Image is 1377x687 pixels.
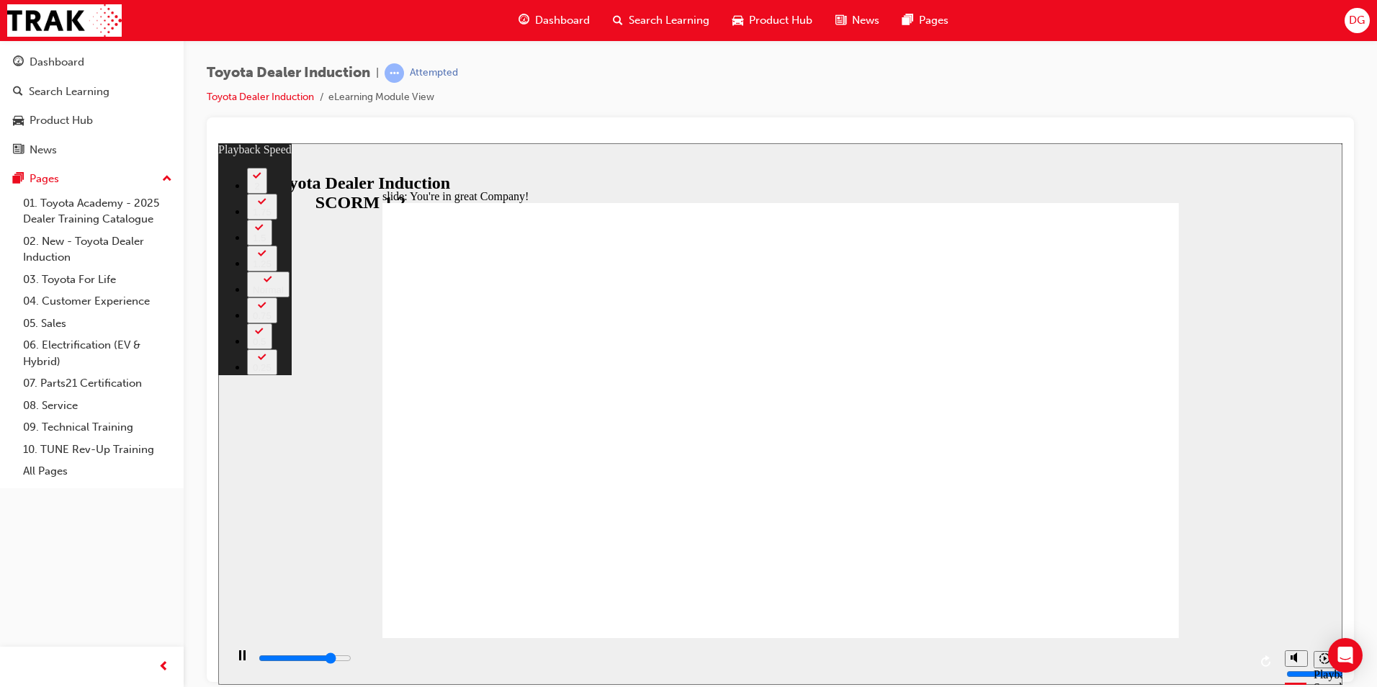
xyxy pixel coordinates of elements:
[29,84,109,100] div: Search Learning
[40,509,133,521] input: slide progress
[732,12,743,30] span: car-icon
[6,107,178,134] a: Product Hub
[6,137,178,163] a: News
[7,506,32,531] button: Pause (Ctrl+Alt+P)
[17,269,178,291] a: 03. Toyota For Life
[13,114,24,127] span: car-icon
[6,46,178,166] button: DashboardSearch LearningProduct HubNews
[6,78,178,105] a: Search Learning
[17,372,178,395] a: 07. Parts21 Certification
[1345,8,1370,33] button: DG
[6,166,178,192] button: Pages
[376,65,379,81] span: |
[1095,508,1118,525] button: Playback speed
[17,395,178,417] a: 08. Service
[17,230,178,269] a: 02. New - Toyota Dealer Induction
[207,65,370,81] span: Toyota Dealer Induction
[162,170,172,189] span: up-icon
[1059,495,1117,542] div: misc controls
[17,192,178,230] a: 01. Toyota Academy - 2025 Dealer Training Catalogue
[919,12,948,29] span: Pages
[721,6,824,35] a: car-iconProduct Hub
[328,89,434,106] li: eLearning Module View
[13,173,24,186] span: pages-icon
[601,6,721,35] a: search-iconSearch Learning
[6,49,178,76] a: Dashboard
[13,56,24,69] span: guage-icon
[17,460,178,482] a: All Pages
[30,171,59,187] div: Pages
[613,12,623,30] span: search-icon
[1038,508,1059,529] button: Replay (Ctrl+Alt+R)
[17,313,178,335] a: 05. Sales
[29,24,49,50] button: 2
[1349,12,1365,29] span: DG
[13,86,23,99] span: search-icon
[30,54,84,71] div: Dashboard
[410,66,458,80] div: Attempted
[30,142,57,158] div: News
[1095,525,1117,551] div: Playback Speed
[17,439,178,461] a: 10. TUNE Rev-Up Training
[1067,507,1090,524] button: Mute (Ctrl+Alt+M)
[35,37,43,48] div: 2
[852,12,879,29] span: News
[7,4,122,37] img: Trak
[7,495,1059,542] div: playback controls
[13,144,24,157] span: news-icon
[629,12,709,29] span: Search Learning
[158,658,169,676] span: prev-icon
[507,6,601,35] a: guage-iconDashboard
[1328,638,1363,673] div: Open Intercom Messenger
[17,416,178,439] a: 09. Technical Training
[17,290,178,313] a: 04. Customer Experience
[891,6,960,35] a: pages-iconPages
[535,12,590,29] span: Dashboard
[30,112,93,129] div: Product Hub
[749,12,812,29] span: Product Hub
[1068,525,1161,536] input: volume
[17,334,178,372] a: 06. Electrification (EV & Hybrid)
[902,12,913,30] span: pages-icon
[824,6,891,35] a: news-iconNews
[207,91,314,103] a: Toyota Dealer Induction
[385,63,404,83] span: learningRecordVerb_ATTEMPT-icon
[519,12,529,30] span: guage-icon
[835,12,846,30] span: news-icon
